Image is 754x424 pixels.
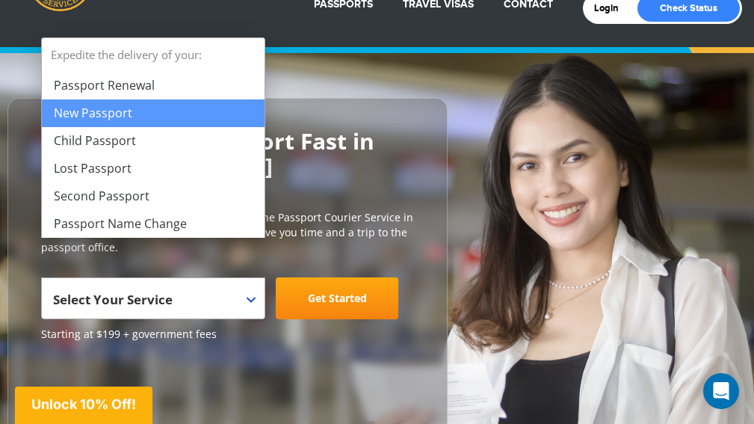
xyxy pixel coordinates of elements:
li: Lost Passport [42,155,265,182]
strong: Expedite the delivery of your: [42,38,265,72]
li: New Passport [42,99,265,127]
li: Child Passport [42,127,265,155]
a: Login [594,2,629,14]
span: Select Your Service [53,283,250,325]
a: Get Started [276,277,398,319]
span: Select Your Service [53,291,173,308]
li: Passport Renewal [42,72,265,99]
span: Unlock 10% Off! [31,396,136,412]
span: Select Your Service [41,277,265,319]
li: Second Passport [42,182,265,210]
li: Expedite the delivery of your: [42,38,265,238]
span: Starting at $199 + government fees [41,327,414,342]
li: Passport Name Change [42,210,265,238]
iframe: Customer reviews powered by Trustpilot [41,349,153,424]
div: Unlock 10% Off! [15,387,152,424]
div: Open Intercom Messenger [703,373,739,409]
